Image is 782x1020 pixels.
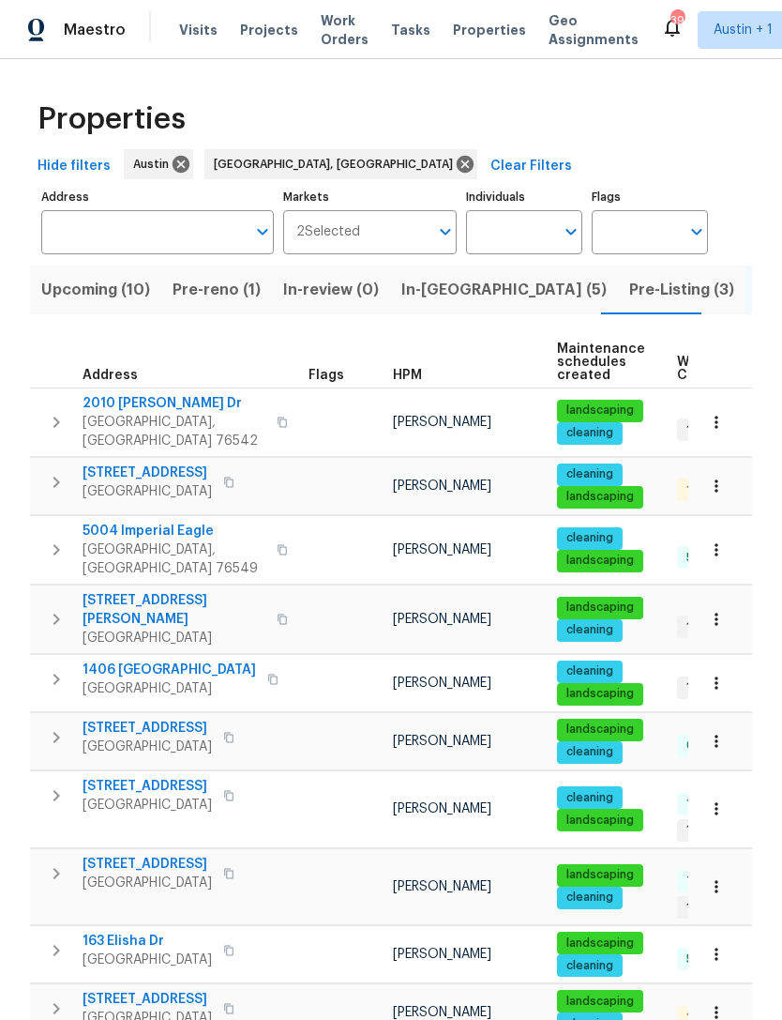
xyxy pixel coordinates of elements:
[283,277,379,303] span: In-review (0)
[559,489,641,505] span: landscaping
[83,394,265,413] span: 2010 [PERSON_NAME] Dr
[393,613,491,626] span: [PERSON_NAME]
[679,874,733,890] span: 7 Done
[679,796,739,812] span: 10 Done
[557,343,645,382] span: Maintenance schedules created
[393,802,491,815] span: [PERSON_NAME]
[558,219,584,245] button: Open
[549,11,639,49] span: Geo Assignments
[466,191,582,203] label: Individuals
[393,1006,491,1019] span: [PERSON_NAME]
[559,403,641,419] span: landscaping
[679,738,733,754] span: 6 Done
[83,482,212,501] span: [GEOGRAPHIC_DATA]
[240,21,298,39] span: Projects
[124,149,193,179] div: Austin
[559,890,621,906] span: cleaning
[670,11,684,30] div: 39
[679,422,721,438] span: 1 WIP
[83,540,265,578] span: [GEOGRAPHIC_DATA], [GEOGRAPHIC_DATA] 76549
[83,661,256,679] span: 1406 [GEOGRAPHIC_DATA]
[559,686,641,702] span: landscaping
[393,677,491,690] span: [PERSON_NAME]
[83,522,265,540] span: 5004 Imperial Eagle
[679,550,732,566] span: 5 Done
[179,21,218,39] span: Visits
[483,149,579,184] button: Clear Filters
[393,480,491,493] span: [PERSON_NAME]
[83,591,265,629] span: [STREET_ADDRESS][PERSON_NAME]
[83,932,212,951] span: 163 Elisha Dr
[64,21,126,39] span: Maestro
[393,880,491,893] span: [PERSON_NAME]
[41,191,274,203] label: Address
[393,543,491,556] span: [PERSON_NAME]
[679,951,732,967] span: 5 Done
[83,951,212,969] span: [GEOGRAPHIC_DATA]
[490,155,572,178] span: Clear Filters
[38,110,186,129] span: Properties
[559,958,621,974] span: cleaning
[83,738,212,756] span: [GEOGRAPHIC_DATA]
[83,464,212,482] span: [STREET_ADDRESS]
[401,277,607,303] span: In-[GEOGRAPHIC_DATA] (5)
[592,191,708,203] label: Flags
[83,719,212,738] span: [STREET_ADDRESS]
[83,777,212,796] span: [STREET_ADDRESS]
[133,155,176,174] span: Austin
[629,277,734,303] span: Pre-Listing (3)
[41,277,150,303] span: Upcoming (10)
[684,219,710,245] button: Open
[559,622,621,638] span: cleaning
[83,369,138,382] span: Address
[393,416,491,429] span: [PERSON_NAME]
[679,619,721,635] span: 1 WIP
[393,369,422,382] span: HPM
[83,629,265,647] span: [GEOGRAPHIC_DATA]
[83,796,212,814] span: [GEOGRAPHIC_DATA]
[393,735,491,748] span: [PERSON_NAME]
[679,900,758,916] span: 1 Accepted
[321,11,368,49] span: Work Orders
[83,874,212,892] span: [GEOGRAPHIC_DATA]
[296,224,360,240] span: 2 Selected
[453,21,526,39] span: Properties
[559,936,641,951] span: landscaping
[173,277,261,303] span: Pre-reno (1)
[559,867,641,883] span: landscaping
[679,822,758,838] span: 1 Accepted
[38,155,111,178] span: Hide filters
[559,466,621,482] span: cleaning
[30,149,118,184] button: Hide filters
[559,530,621,546] span: cleaning
[249,219,276,245] button: Open
[83,855,212,874] span: [STREET_ADDRESS]
[432,219,459,245] button: Open
[559,553,641,569] span: landscaping
[83,413,265,450] span: [GEOGRAPHIC_DATA], [GEOGRAPHIC_DATA] 76542
[679,679,721,695] span: 1 WIP
[283,191,458,203] label: Markets
[83,679,256,698] span: [GEOGRAPHIC_DATA]
[559,813,641,829] span: landscaping
[214,155,460,174] span: [GEOGRAPHIC_DATA], [GEOGRAPHIC_DATA]
[559,994,641,1010] span: landscaping
[559,790,621,806] span: cleaning
[559,425,621,441] span: cleaning
[391,23,430,37] span: Tasks
[83,990,212,1009] span: [STREET_ADDRESS]
[393,948,491,961] span: [PERSON_NAME]
[679,482,719,498] span: 1 QC
[559,600,641,616] span: landscaping
[308,369,344,382] span: Flags
[559,744,621,760] span: cleaning
[204,149,477,179] div: [GEOGRAPHIC_DATA], [GEOGRAPHIC_DATA]
[714,21,773,39] span: Austin + 1
[559,722,641,738] span: landscaping
[559,663,621,679] span: cleaning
